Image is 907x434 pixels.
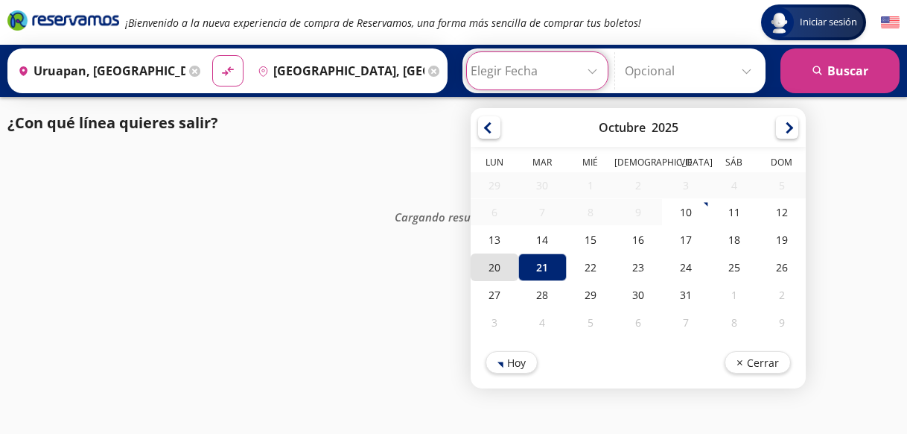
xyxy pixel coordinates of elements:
[567,254,614,281] div: 22-Oct-25
[710,198,757,226] div: 11-Oct-25
[518,281,566,309] div: 28-Oct-25
[710,281,757,309] div: 01-Nov-25
[710,254,757,281] div: 25-Oct-25
[881,13,900,32] button: English
[614,309,662,336] div: 06-Nov-25
[758,156,806,172] th: Domingo
[710,226,757,254] div: 18-Oct-25
[567,156,614,172] th: Miércoles
[567,226,614,254] div: 15-Oct-25
[567,199,614,225] div: 08-Oct-25
[518,309,566,336] div: 04-Nov-25
[599,119,646,136] div: Octubre
[518,156,566,172] th: Martes
[710,172,757,198] div: 04-Oct-25
[710,156,757,172] th: Sábado
[567,281,614,309] div: 29-Oct-25
[7,112,218,134] p: ¿Con qué línea quieres salir?
[252,52,425,89] input: Buscar Destino
[662,198,710,226] div: 10-Oct-25
[7,9,119,31] i: Brand Logo
[7,9,119,36] a: Brand Logo
[471,254,518,281] div: 20-Oct-25
[614,172,662,198] div: 02-Oct-25
[794,15,863,30] span: Iniciar sesión
[614,281,662,309] div: 30-Oct-25
[471,281,518,309] div: 27-Oct-25
[125,16,641,30] em: ¡Bienvenido a la nueva experiencia de compra de Reservamos, una forma más sencilla de comprar tus...
[710,309,757,336] div: 08-Nov-25
[518,199,566,225] div: 07-Oct-25
[567,172,614,198] div: 01-Oct-25
[662,226,710,254] div: 17-Oct-25
[518,254,566,281] div: 21-Oct-25
[625,52,758,89] input: Opcional
[662,172,710,198] div: 03-Oct-25
[471,226,518,254] div: 13-Oct-25
[486,351,538,374] button: Hoy
[471,156,518,172] th: Lunes
[518,172,566,198] div: 30-Sep-25
[758,198,806,226] div: 12-Oct-25
[614,226,662,254] div: 16-Oct-25
[471,52,604,89] input: Elegir Fecha
[614,156,662,172] th: Jueves
[471,172,518,198] div: 29-Sep-25
[780,48,900,93] button: Buscar
[662,281,710,309] div: 31-Oct-25
[758,226,806,254] div: 19-Oct-25
[395,210,512,224] em: Cargando resultados
[614,199,662,225] div: 09-Oct-25
[652,119,678,136] div: 2025
[518,226,566,254] div: 14-Oct-25
[758,281,806,309] div: 02-Nov-25
[471,199,518,225] div: 06-Oct-25
[758,254,806,281] div: 26-Oct-25
[471,309,518,336] div: 03-Nov-25
[12,52,185,89] input: Buscar Origen
[758,309,806,336] div: 09-Nov-25
[758,172,806,198] div: 05-Oct-25
[662,309,710,336] div: 07-Nov-25
[614,254,662,281] div: 23-Oct-25
[662,156,710,172] th: Viernes
[662,254,710,281] div: 24-Oct-25
[567,309,614,336] div: 05-Nov-25
[725,351,791,374] button: Cerrar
